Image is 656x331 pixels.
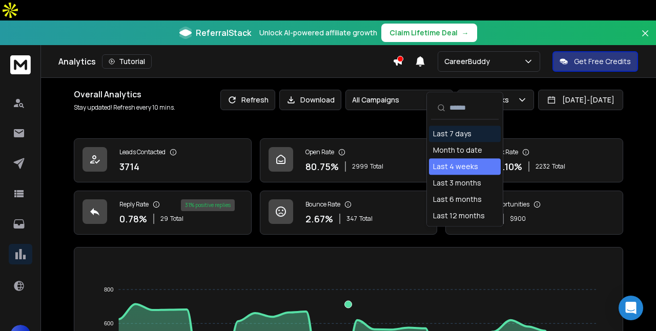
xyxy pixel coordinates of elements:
button: [DATE]-[DATE] [538,90,623,110]
p: 3714 [119,159,139,174]
button: Claim Lifetime Deal→ [381,24,477,42]
p: Bounce Rate [305,200,340,209]
a: Click Rate60.10%2232Total [445,138,623,182]
a: Reply Rate0.78%29Total31% positive replies [74,191,252,235]
span: → [462,28,469,38]
p: Download [300,95,335,105]
p: 0.78 % [119,212,147,226]
div: Month to date [433,145,482,155]
p: Refresh [241,95,269,105]
div: Last 6 months [433,194,482,204]
p: Stay updated! Refresh every 10 mins. [74,104,175,112]
p: All Campaigns [352,95,403,105]
a: Bounce Rate2.67%347Total [260,191,438,235]
p: 80.75 % [305,159,339,174]
p: Unlock AI-powered affiliate growth [259,28,377,38]
p: 60.10 % [491,159,522,174]
tspan: 800 [104,286,113,293]
p: Get Free Credits [574,56,631,67]
a: Opportunities9$900 [445,191,623,235]
p: Leads Contacted [119,148,166,156]
p: Opportunities [491,200,529,209]
p: CareerBuddy [444,56,494,67]
div: Last 3 months [433,178,481,188]
button: Close banner [639,27,652,51]
button: Get Free Credits [552,51,638,72]
div: Last 12 months [433,211,485,221]
tspan: 600 [104,320,113,326]
p: 2.67 % [305,212,333,226]
span: 2232 [536,162,550,171]
span: 2999 [352,162,368,171]
div: Last 7 days [433,129,471,139]
div: Last 4 weeks [433,161,478,172]
span: Total [552,162,565,171]
span: Total [370,162,383,171]
span: Total [170,215,183,223]
span: ReferralStack [196,27,251,39]
button: Tutorial [102,54,152,69]
h1: Overall Analytics [74,88,175,100]
button: Refresh [220,90,275,110]
p: Open Rate [305,148,334,156]
p: Reply Rate [119,200,149,209]
p: Click Rate [491,148,518,156]
span: Total [359,215,373,223]
a: Leads Contacted3714 [74,138,252,182]
p: $ 900 [510,215,526,223]
button: Download [279,90,341,110]
div: Analytics [58,54,393,69]
a: Open Rate80.75%2999Total [260,138,438,182]
div: 31 % positive replies [181,199,235,211]
div: Open Intercom Messenger [619,296,643,320]
span: 347 [346,215,357,223]
span: 29 [160,215,168,223]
